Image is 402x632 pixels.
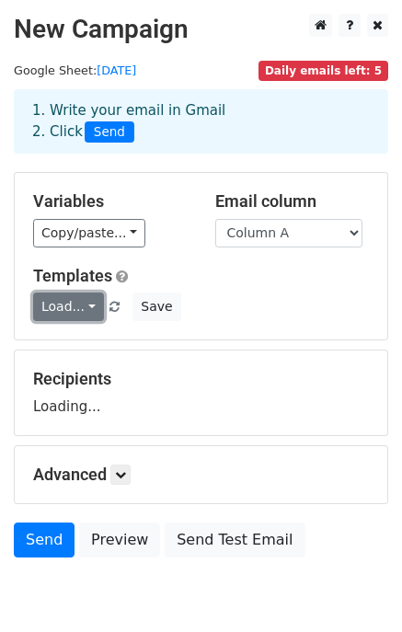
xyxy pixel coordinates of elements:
h5: Variables [33,191,188,212]
a: Send [14,523,75,557]
div: Loading... [33,369,369,417]
a: Daily emails left: 5 [258,63,388,77]
small: Google Sheet: [14,63,136,77]
a: Copy/paste... [33,219,145,247]
button: Save [132,293,180,321]
h2: New Campaign [14,14,388,45]
div: 1. Write your email in Gmail 2. Click [18,100,384,143]
span: Send [85,121,134,144]
a: Preview [79,523,160,557]
a: [DATE] [97,63,136,77]
a: Templates [33,266,112,285]
h5: Recipients [33,369,369,389]
h5: Advanced [33,465,369,485]
a: Send Test Email [165,523,304,557]
a: Load... [33,293,104,321]
span: Daily emails left: 5 [258,61,388,81]
h5: Email column [215,191,370,212]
